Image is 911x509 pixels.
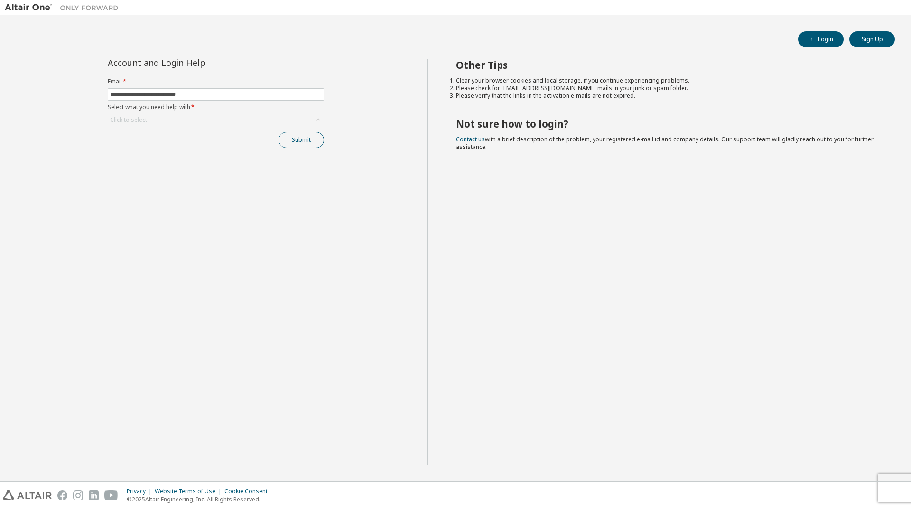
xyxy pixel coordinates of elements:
[127,495,273,503] p: © 2025 Altair Engineering, Inc. All Rights Reserved.
[456,135,874,151] span: with a brief description of the problem, your registered e-mail id and company details. Our suppo...
[155,488,224,495] div: Website Terms of Use
[104,490,118,500] img: youtube.svg
[108,114,324,126] div: Click to select
[73,490,83,500] img: instagram.svg
[108,59,281,66] div: Account and Login Help
[224,488,273,495] div: Cookie Consent
[456,92,878,100] li: Please verify that the links in the activation e-mails are not expired.
[3,490,52,500] img: altair_logo.svg
[456,59,878,71] h2: Other Tips
[849,31,895,47] button: Sign Up
[456,118,878,130] h2: Not sure how to login?
[89,490,99,500] img: linkedin.svg
[127,488,155,495] div: Privacy
[110,116,147,124] div: Click to select
[57,490,67,500] img: facebook.svg
[5,3,123,12] img: Altair One
[108,103,324,111] label: Select what you need help with
[108,78,324,85] label: Email
[456,135,485,143] a: Contact us
[798,31,844,47] button: Login
[456,77,878,84] li: Clear your browser cookies and local storage, if you continue experiencing problems.
[456,84,878,92] li: Please check for [EMAIL_ADDRESS][DOMAIN_NAME] mails in your junk or spam folder.
[279,132,324,148] button: Submit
